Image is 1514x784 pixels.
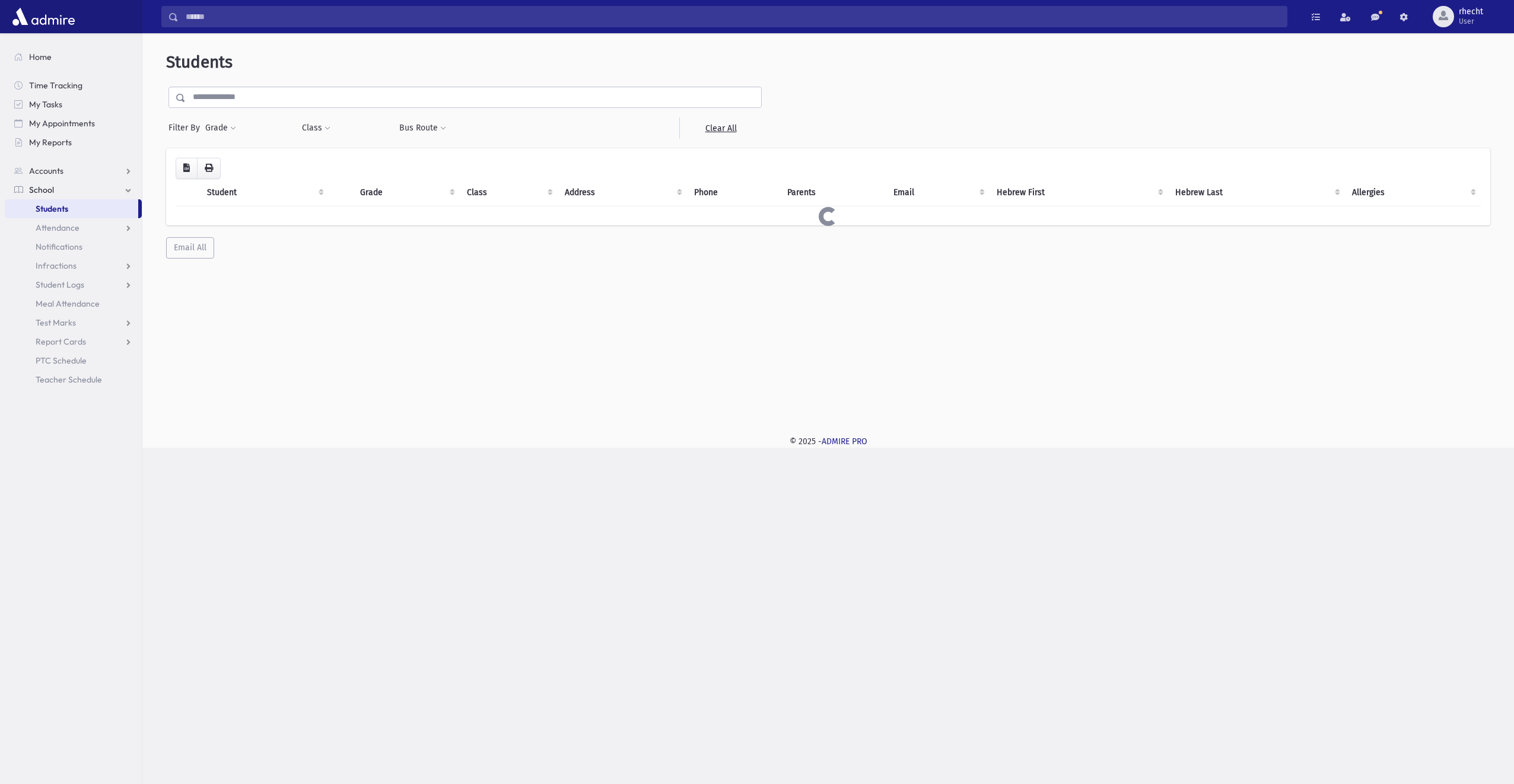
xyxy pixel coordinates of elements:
th: Email [886,179,990,206]
a: Students [5,199,138,218]
span: Meal Attendance [36,298,100,309]
span: My Tasks [29,99,62,110]
span: Students [166,52,233,72]
th: Grade [353,179,460,206]
a: Meal Attendance [5,294,142,313]
a: ADMIRE PRO [822,436,867,447]
a: Report Cards [5,332,142,351]
a: Student Logs [5,275,142,294]
button: Bus Route [399,117,447,139]
span: School [29,184,54,195]
span: My Reports [29,137,72,148]
span: Notifications [36,241,82,252]
th: Class [460,179,558,206]
span: Attendance [36,222,79,233]
span: PTC Schedule [36,355,87,366]
span: User [1459,17,1483,26]
span: Teacher Schedule [36,374,102,385]
span: Infractions [36,260,77,271]
div: © 2025 - [161,435,1495,448]
button: Grade [205,117,237,139]
th: Allergies [1345,179,1481,206]
span: rhecht [1459,7,1483,17]
span: Test Marks [36,317,76,328]
button: Print [197,158,221,179]
th: Hebrew First [990,179,1168,206]
a: My Tasks [5,95,142,114]
a: Infractions [5,256,142,275]
a: Notifications [5,237,142,256]
a: Teacher Schedule [5,370,142,389]
span: Student Logs [36,279,84,290]
a: Accounts [5,161,142,180]
span: Accounts [29,165,63,176]
th: Address [558,179,687,206]
span: My Appointments [29,118,95,129]
span: Report Cards [36,336,86,347]
span: Students [36,203,68,214]
a: Test Marks [5,313,142,332]
button: CSV [176,158,198,179]
th: Hebrew Last [1168,179,1345,206]
th: Student [200,179,329,206]
th: Parents [780,179,886,206]
a: Clear All [679,117,762,139]
img: AdmirePro [9,5,78,28]
span: Time Tracking [29,80,82,91]
a: Time Tracking [5,76,142,95]
a: Home [5,47,142,66]
span: Home [29,52,52,62]
a: Attendance [5,218,142,237]
a: School [5,180,142,199]
span: Filter By [168,122,205,134]
button: Class [301,117,331,139]
th: Phone [687,179,780,206]
a: My Reports [5,133,142,152]
button: Email All [166,237,214,259]
input: Search [179,6,1287,27]
a: PTC Schedule [5,351,142,370]
a: My Appointments [5,114,142,133]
